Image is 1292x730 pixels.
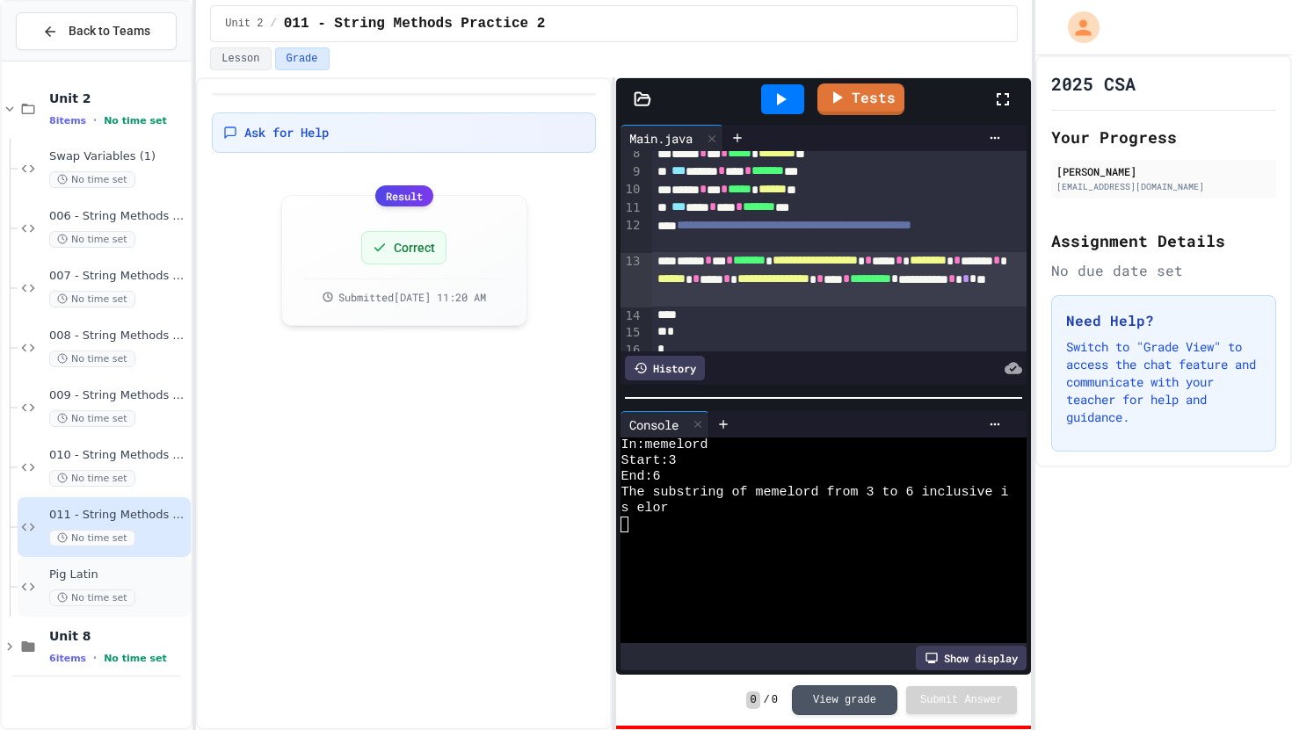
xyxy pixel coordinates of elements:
span: The substring of memelord from 3 to 6 inclusive i [621,485,1008,501]
span: • [93,651,97,665]
span: / [271,17,277,31]
div: No due date set [1051,260,1276,281]
div: 13 [621,253,642,307]
div: Main.java [621,125,723,151]
span: No time set [104,115,167,126]
button: Grade [275,47,330,70]
div: 8 [621,145,642,163]
span: 011 - String Methods Practice 2 [284,13,546,34]
div: 10 [621,181,642,199]
span: 6 items [49,653,86,664]
button: Submit Answer [906,686,1017,714]
div: Result [375,185,433,206]
span: Unit 2 [225,17,263,31]
span: No time set [104,653,167,664]
div: [PERSON_NAME] [1056,163,1271,179]
a: Tests [817,83,904,115]
span: 8 items [49,115,86,126]
button: View grade [792,685,897,715]
span: s elor [621,501,668,517]
span: No time set [49,291,135,307]
span: No time set [49,171,135,188]
span: 0 [772,693,778,707]
span: No time set [49,410,135,427]
span: Ask for Help [244,124,329,141]
span: No time set [49,351,135,367]
span: End:6 [621,469,660,485]
span: Back to Teams [69,22,150,40]
button: Lesson [210,47,271,70]
div: Console [621,411,709,437]
span: • [93,113,97,127]
span: 009 - String Methods - substring [49,388,187,403]
div: 9 [621,163,642,181]
span: 010 - String Methods Practice 1 [49,448,187,463]
h1: 2025 CSA [1051,71,1136,96]
span: Swap Variables (1) [49,149,187,164]
div: 11 [621,199,642,217]
span: Pig Latin [49,567,187,582]
span: No time set [49,589,135,606]
div: History [625,356,705,380]
div: [EMAIL_ADDRESS][DOMAIN_NAME] [1056,180,1271,193]
span: No time set [49,470,135,487]
div: Show display [916,646,1027,670]
span: Correct [394,239,435,257]
h2: Assignment Details [1051,228,1276,253]
p: Switch to "Grade View" to access the chat feature and communicate with your teacher for help and ... [1066,338,1261,426]
span: Start:3 [621,453,676,469]
div: 15 [621,324,642,342]
span: Submit Answer [920,693,1003,707]
span: / [764,693,770,707]
div: 16 [621,342,642,359]
span: 011 - String Methods Practice 2 [49,508,187,523]
span: 008 - String Methods - indexOf [49,329,187,343]
span: No time set [49,231,135,248]
span: In:memelord [621,437,708,453]
h2: Your Progress [1051,125,1276,149]
span: Unit 8 [49,628,187,644]
div: Main.java [621,129,701,148]
span: 0 [746,691,759,709]
div: My Account [1049,7,1104,47]
span: Unit 2 [49,90,187,106]
span: No time set [49,530,135,546]
button: Back to Teams [16,12,177,50]
div: 12 [621,217,642,253]
span: 007 - String Methods - charAt [49,269,187,284]
span: Submitted [DATE] 11:20 AM [338,290,486,304]
div: Console [621,416,687,434]
div: 14 [621,307,642,325]
h3: Need Help? [1066,310,1261,331]
span: 006 - String Methods - Length [49,209,187,224]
